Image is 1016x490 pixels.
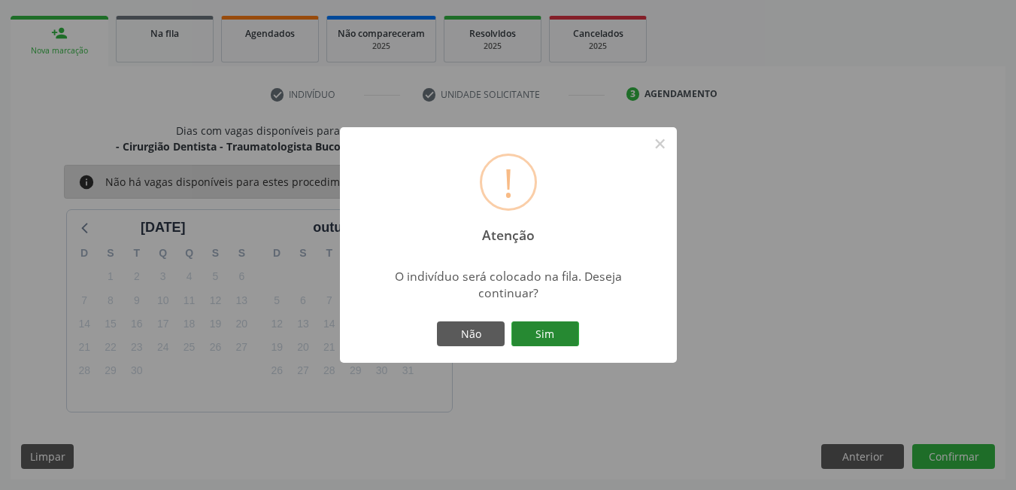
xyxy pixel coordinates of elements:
[511,321,579,347] button: Sim
[503,156,514,208] div: !
[469,217,547,243] h2: Atenção
[437,321,505,347] button: Não
[648,131,673,157] button: Close this dialog
[375,268,641,301] div: O indivíduo será colocado na fila. Deseja continuar?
